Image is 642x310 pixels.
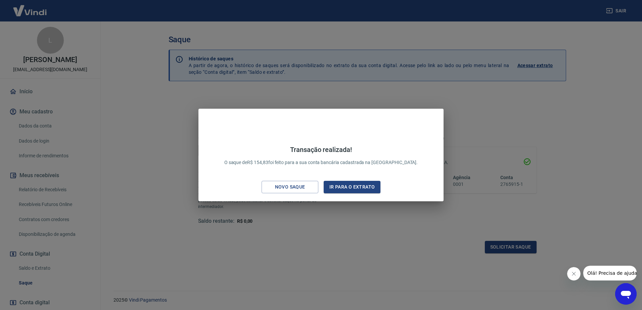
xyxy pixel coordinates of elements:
[324,181,380,193] button: Ir para o extrato
[224,146,418,154] h4: Transação realizada!
[567,267,581,280] iframe: Fechar mensagem
[615,283,637,305] iframe: Botão para abrir a janela de mensagens
[583,266,637,280] iframe: Mensagem da empresa
[262,181,318,193] button: Novo saque
[224,146,418,166] p: O saque de R$ 154,83 foi feito para a sua conta bancária cadastrada na [GEOGRAPHIC_DATA].
[267,183,313,191] div: Novo saque
[4,5,56,10] span: Olá! Precisa de ajuda?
